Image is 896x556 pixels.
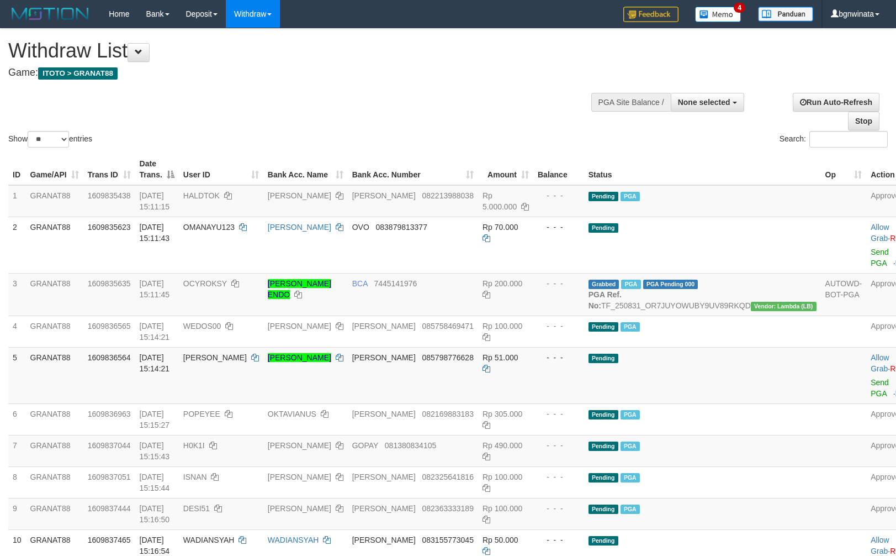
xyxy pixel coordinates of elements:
[268,410,316,418] a: OKTAVIANUS
[821,154,867,185] th: Op: activate to sort column ascending
[538,278,580,289] div: - - -
[483,279,522,288] span: Rp 200.000
[352,223,369,232] span: OVO
[183,473,207,481] span: ISNAN
[26,217,83,273] td: GRANAT88
[478,154,533,185] th: Amount: activate to sort column ascending
[483,191,517,211] span: Rp 5.000.000
[871,223,889,243] a: Allow Grab
[8,316,26,347] td: 4
[140,353,170,373] span: [DATE] 15:14:21
[871,248,889,267] a: Send PGA
[374,279,417,288] span: Copy 7445141976 to clipboard
[179,154,263,185] th: User ID: activate to sort column ascending
[8,466,26,498] td: 8
[871,223,890,243] span: ·
[589,354,618,363] span: Pending
[140,322,170,342] span: [DATE] 15:14:21
[538,352,580,363] div: - - -
[422,410,474,418] span: Copy 082169883183 to clipboard
[538,222,580,233] div: - - -
[8,40,586,62] h1: Withdraw List
[183,536,235,544] span: WADIANSYAH
[26,466,83,498] td: GRANAT88
[8,498,26,529] td: 9
[584,154,821,185] th: Status
[621,410,640,419] span: Marked by bgnrattana
[871,536,889,555] a: Allow Grab
[422,322,474,331] span: Copy 085758469471 to clipboard
[268,353,331,362] a: [PERSON_NAME]
[422,191,474,200] span: Copy 082213988038 to clipboard
[140,504,170,524] span: [DATE] 15:16:50
[422,504,474,513] span: Copy 082363333189 to clipboard
[422,473,474,481] span: Copy 082325641816 to clipboard
[268,223,331,232] a: [PERSON_NAME]
[28,131,69,148] select: Showentries
[268,322,331,331] a: [PERSON_NAME]
[352,353,416,362] span: [PERSON_NAME]
[268,441,331,450] a: [PERSON_NAME]
[538,471,580,482] div: - - -
[623,7,678,22] img: Feedback.jpg
[422,536,474,544] span: Copy 083155773045 to clipboard
[589,223,618,233] span: Pending
[483,473,522,481] span: Rp 100.000
[26,498,83,529] td: GRANAT88
[352,191,416,200] span: [PERSON_NAME]
[88,191,131,200] span: 1609835438
[621,322,640,332] span: Marked by bgnrattana
[140,223,170,243] span: [DATE] 15:11:43
[538,534,580,545] div: - - -
[621,192,640,201] span: Marked by bgnrattana
[352,536,416,544] span: [PERSON_NAME]
[751,302,817,311] span: Vendor URL: https://dashboard.q2checkout.com/secure
[268,191,331,200] a: [PERSON_NAME]
[8,347,26,403] td: 5
[483,536,518,544] span: Rp 50.000
[140,441,170,461] span: [DATE] 15:15:43
[88,279,131,288] span: 1609835635
[584,273,821,316] td: TF_250831_OR7JUYOWUBY9UV89RKQD
[26,403,83,435] td: GRANAT88
[88,441,131,450] span: 1609837044
[88,504,131,513] span: 1609837444
[183,279,227,288] span: OCYROKSY
[621,473,640,482] span: Marked by bgnrattana
[135,154,179,185] th: Date Trans.: activate to sort column descending
[183,191,220,200] span: HALDTOK
[695,7,741,22] img: Button%20Memo.svg
[821,273,867,316] td: AUTOWD-BOT-PGA
[533,154,584,185] th: Balance
[183,223,235,232] span: OMANAYU123
[8,131,92,148] label: Show entries
[375,223,427,232] span: Copy 083879813377 to clipboard
[140,536,170,555] span: [DATE] 15:16:54
[538,321,580,332] div: - - -
[183,322,221,331] span: WEDOS00
[483,223,518,232] span: Rp 70.000
[385,441,436,450] span: Copy 081380834105 to clipboard
[809,131,888,148] input: Search:
[793,93,879,112] a: Run Auto-Refresh
[38,67,118,80] span: ITOTO > GRANAT88
[589,505,618,514] span: Pending
[268,504,331,513] a: [PERSON_NAME]
[26,316,83,347] td: GRANAT88
[83,154,135,185] th: Trans ID: activate to sort column ascending
[589,442,618,451] span: Pending
[183,441,205,450] span: H0K1I
[183,410,220,418] span: POPEYEE
[589,192,618,201] span: Pending
[589,410,618,419] span: Pending
[352,504,416,513] span: [PERSON_NAME]
[352,322,416,331] span: [PERSON_NAME]
[26,347,83,403] td: GRANAT88
[483,353,518,362] span: Rp 51.000
[758,7,813,22] img: panduan.png
[140,279,170,299] span: [DATE] 15:11:45
[589,473,618,482] span: Pending
[538,440,580,451] div: - - -
[8,6,92,22] img: MOTION_logo.png
[422,353,474,362] span: Copy 085798776628 to clipboard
